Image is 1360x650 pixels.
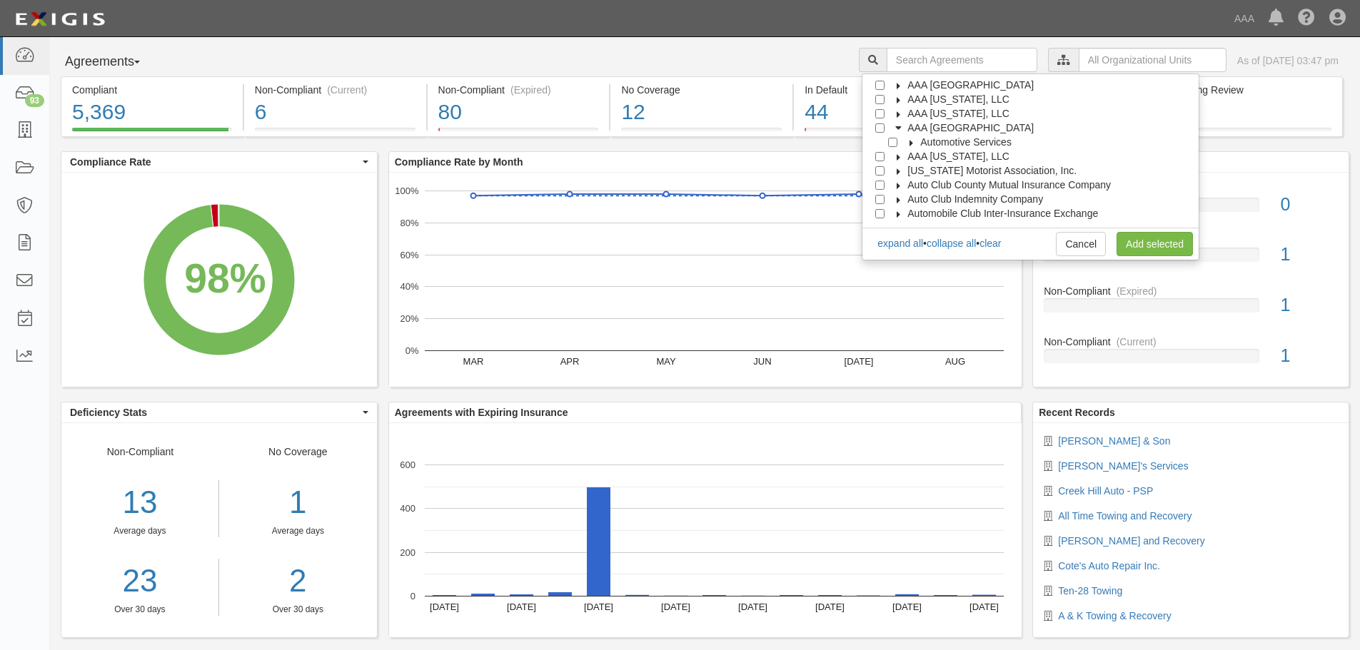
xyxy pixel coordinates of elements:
div: Average days [230,525,366,537]
img: logo-5460c22ac91f19d4615b14bd174203de0afe785f0fc80cf4dbbc73dc1793850b.png [11,6,109,32]
text: APR [560,356,579,367]
a: Non-Compliant(Current)1 [1044,335,1338,375]
text: [DATE] [969,601,999,612]
span: Compliance Rate [70,155,359,169]
div: (Expired) [510,83,551,97]
div: Pending Review [1172,83,1331,97]
svg: A chart. [389,173,1022,387]
text: [DATE] [738,601,767,612]
a: [PERSON_NAME] and Recovery [1058,535,1204,547]
text: [DATE] [507,601,536,612]
b: Compliance Rate by Month [395,156,523,168]
a: collapse all [927,238,976,249]
span: Auto Club County Mutual Insurance Company [907,179,1111,191]
text: JUN [753,356,771,367]
text: [DATE] [661,601,690,612]
span: Automobile Club Inter-Insurance Exchange [907,208,1098,219]
span: AAA [GEOGRAPHIC_DATA] [907,122,1034,133]
a: Cancel [1056,232,1106,256]
div: No Coverage [219,445,377,616]
a: In Default44 [794,128,976,139]
text: 60% [400,249,418,260]
i: Help Center - Complianz [1298,10,1315,27]
svg: A chart. [61,173,377,387]
div: Non-Compliant [1033,335,1349,349]
div: 6 [255,97,415,128]
div: Non-Compliant [1033,284,1349,298]
div: Over 30 days [61,604,218,616]
a: [PERSON_NAME]'s Services [1058,460,1188,472]
text: 400 [400,503,415,514]
svg: A chart. [389,423,1022,637]
div: Average days [61,525,218,537]
span: AAA [US_STATE], LLC [907,93,1009,105]
div: 5,369 [72,97,232,128]
div: No Coverage [621,83,782,97]
text: MAR [463,356,483,367]
span: Auto Club Indemnity Company [907,193,1043,205]
text: AUG [945,356,965,367]
a: 2 [230,559,366,604]
a: Creek Hill Auto - PSP [1058,485,1153,497]
a: Pending Review72 [1161,128,1343,139]
text: 80% [400,218,418,228]
div: • • [877,236,1001,250]
div: 12 [621,97,782,128]
a: All Time Towing and Recovery [1058,510,1192,522]
a: Add selected [1117,232,1193,256]
a: Compliant5,369 [61,128,243,139]
div: 1 [1270,293,1349,318]
div: 93 [25,94,44,107]
div: Non-Compliant (Current) [255,83,415,97]
a: expand all [877,238,923,249]
div: As of [DATE] 03:47 pm [1237,54,1339,68]
text: [DATE] [892,601,922,612]
text: 0% [405,345,418,356]
text: [DATE] [584,601,613,612]
a: 23 [61,559,218,604]
text: [DATE] [844,356,873,367]
a: AAA [1227,4,1261,33]
span: AAA [US_STATE], LLC [907,108,1009,119]
div: Non-Compliant (Expired) [438,83,599,97]
text: 200 [400,547,415,557]
text: 600 [400,459,415,470]
text: [DATE] [430,601,459,612]
div: (Expired) [1117,284,1157,298]
a: Ten-28 Towing [1058,585,1122,596]
span: AAA [GEOGRAPHIC_DATA] [907,79,1034,91]
div: Over 30 days [230,604,366,616]
span: AAA [US_STATE], LLC [907,151,1009,162]
b: Recent Records [1039,407,1115,418]
div: 1 [230,480,366,525]
div: 72 [1172,97,1331,128]
span: Deficiency Stats [70,405,359,420]
div: 80 [438,97,599,128]
input: All Organizational Units [1079,48,1226,72]
a: Cote's Auto Repair Inc. [1058,560,1160,572]
text: 20% [400,313,418,324]
a: No Coverage12 [610,128,792,139]
input: Search Agreements [887,48,1037,72]
button: Deficiency Stats [61,402,377,422]
div: 98% [184,250,266,308]
a: In Default1 [1044,233,1338,284]
text: 40% [400,281,418,292]
a: [PERSON_NAME] & Son [1058,435,1170,447]
text: 0 [410,591,415,601]
a: No Coverage0 [1044,183,1338,234]
div: 0 [1270,192,1349,218]
text: MAY [656,356,676,367]
div: (Current) [327,83,367,97]
button: Agreements [61,48,168,76]
div: 44 [805,97,965,128]
text: 100% [395,186,419,196]
div: 1 [1270,343,1349,369]
div: In Default [805,83,965,97]
div: Non-Compliant [61,445,219,616]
